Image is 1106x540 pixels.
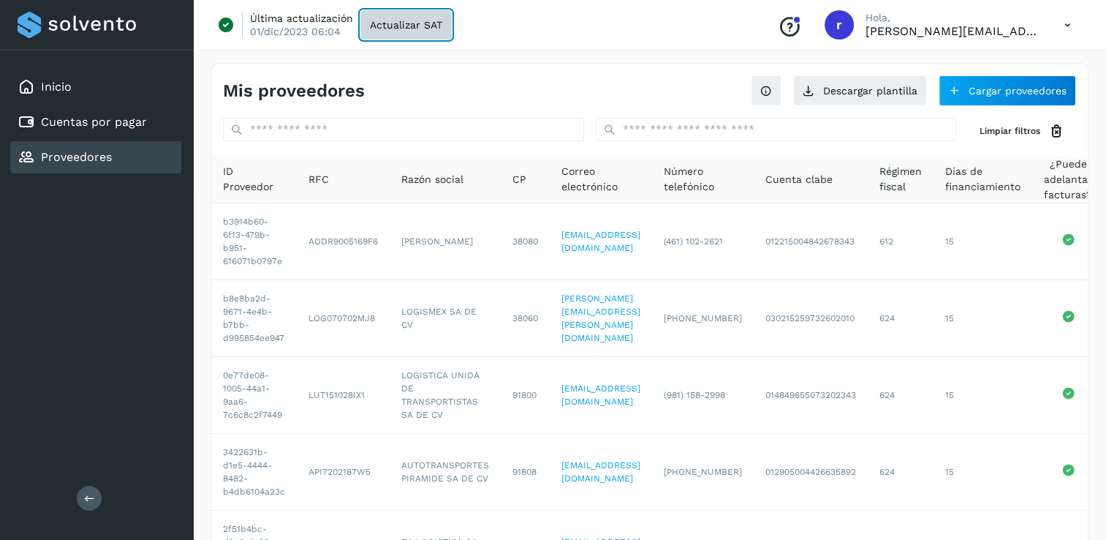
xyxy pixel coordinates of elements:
td: API7202187W5 [297,434,390,511]
a: Cuentas por pagar [41,115,147,129]
span: Limpiar filtros [980,124,1040,138]
p: Hola, [866,12,1041,24]
span: Correo electrónico [561,164,640,195]
td: 15 [933,203,1032,280]
span: ID Proveedor [223,164,285,195]
td: 38060 [501,280,550,357]
td: [PERSON_NAME] [390,203,501,280]
a: [EMAIL_ADDRESS][DOMAIN_NAME] [561,230,640,253]
span: Razón social [401,172,463,187]
td: LOGISMEX SA DE CV [390,280,501,357]
td: 91800 [501,357,550,434]
span: Actualizar SAT [370,20,442,30]
td: 38080 [501,203,550,280]
td: b3914b60-6f13-479b-b951-616071b0797e [211,203,297,280]
td: LOG070702MJ8 [297,280,390,357]
span: [PHONE_NUMBER] [664,313,742,323]
p: 01/dic/2023 06:04 [250,25,341,38]
td: 15 [933,434,1032,511]
span: RFC [308,172,329,187]
a: [EMAIL_ADDRESS][DOMAIN_NAME] [561,460,640,484]
td: 612 [868,203,933,280]
td: 15 [933,280,1032,357]
h4: Mis proveedores [223,80,365,102]
td: 012215004842678343 [754,203,868,280]
td: AUTOTRANSPORTES PIRAMIDE SA DE CV [390,434,501,511]
span: ¿Puede adelantar facturas? [1044,157,1092,203]
span: Régimen fiscal [879,164,922,195]
td: 3422631b-d1e5-4444-8482-b4db6104a23c [211,434,297,511]
span: [PHONE_NUMBER] [664,467,742,477]
div: Proveedores [10,141,181,173]
td: 624 [868,357,933,434]
a: Proveedores [41,150,112,164]
a: [PERSON_NAME][EMAIL_ADDRESS][PERSON_NAME][DOMAIN_NAME] [561,293,640,343]
a: Inicio [41,80,72,94]
td: 014849655073202343 [754,357,868,434]
div: Cuentas por pagar [10,106,181,138]
td: LOGISTICA UNIDA DE TRANSPORTISTAS SA DE CV [390,357,501,434]
td: 15 [933,357,1032,434]
a: [EMAIL_ADDRESS][DOMAIN_NAME] [561,383,640,407]
span: (461) 102-2621 [664,236,723,247]
button: Limpiar filtros [968,118,1076,145]
p: rafael@summalogistik.com [866,24,1041,38]
td: b8e8ba2d-9671-4e4b-b7bb-d995854ee947 [211,280,297,357]
span: Número telefónico [664,164,742,195]
div: Inicio [10,71,181,103]
td: AODR9005169F6 [297,203,390,280]
span: CP [512,172,526,187]
td: 91808 [501,434,550,511]
td: 012905004426635892 [754,434,868,511]
td: LUT151028IX1 [297,357,390,434]
td: 624 [868,280,933,357]
span: (981) 158-2998 [664,390,725,400]
button: Cargar proveedores [939,75,1076,106]
p: Última actualización [250,12,353,25]
td: 624 [868,434,933,511]
span: Días de financiamiento [945,164,1020,195]
button: Descargar plantilla [793,75,927,106]
td: 030215259732602010 [754,280,868,357]
button: Actualizar SAT [360,10,452,40]
td: 0e77de08-1005-44a1-9aa6-7c6c8c2f7449 [211,357,297,434]
span: Cuenta clabe [765,172,833,187]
